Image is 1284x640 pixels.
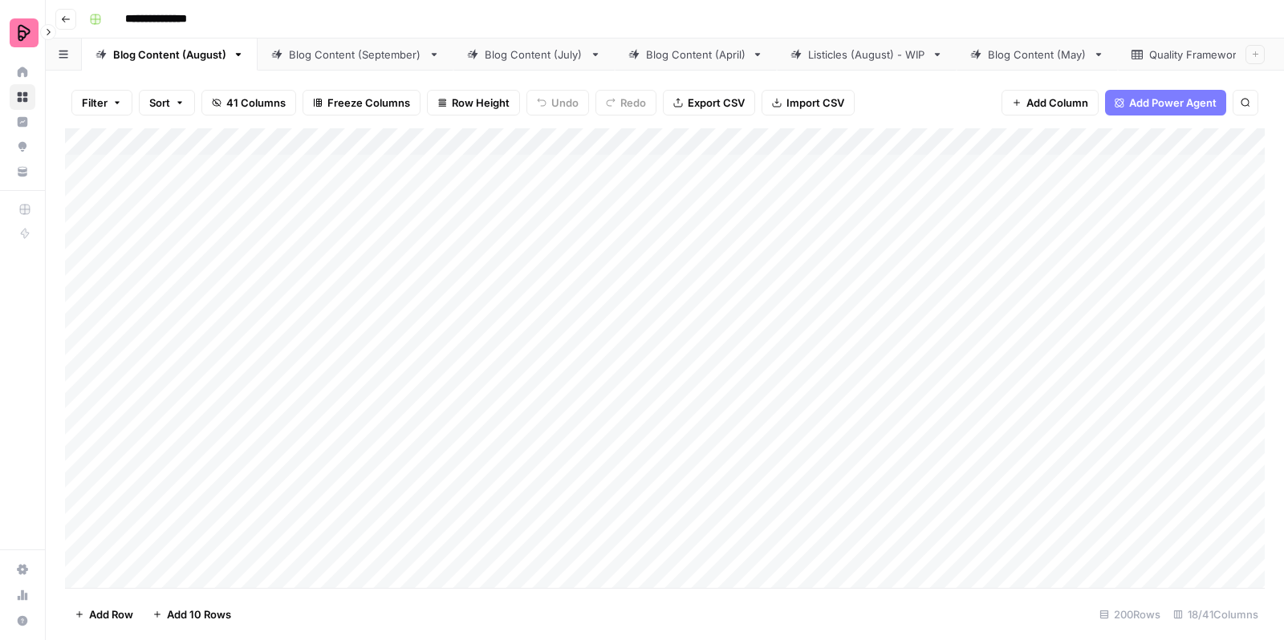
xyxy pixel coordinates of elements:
a: Blog Content (September) [258,38,453,71]
div: Blog Content (July) [485,47,583,63]
img: Preply Logo [10,18,39,47]
span: Add Column [1026,95,1088,111]
button: 41 Columns [201,90,296,115]
a: Blog Content (July) [453,38,615,71]
span: Import CSV [786,95,844,111]
span: Redo [620,95,646,111]
a: Listicles (August) - WIP [777,38,957,71]
div: Quality Framework [1149,47,1244,63]
a: Usage [10,582,35,608]
span: 41 Columns [226,95,286,111]
a: Quality Framework [1118,38,1275,71]
a: Blog Content (August) [82,38,258,71]
div: 200 Rows [1093,602,1167,627]
button: Add 10 Rows [143,602,241,627]
div: 18/41 Columns [1167,602,1265,627]
button: Export CSV [663,90,755,115]
a: Blog Content (May) [957,38,1118,71]
a: Your Data [10,159,35,184]
a: Insights [10,109,35,135]
div: Listicles (August) - WIP [808,47,925,63]
button: Sort [139,90,195,115]
button: Redo [595,90,656,115]
a: Browse [10,84,35,110]
button: Row Height [427,90,520,115]
span: Add Row [89,606,133,622]
div: Blog Content (April) [646,47,746,63]
a: Home [10,59,35,85]
button: Add Column [1002,90,1099,115]
button: Undo [526,90,589,115]
div: Blog Content (May) [988,47,1087,63]
button: Workspace: Preply [10,13,35,53]
button: Import CSV [762,90,855,115]
span: Freeze Columns [327,95,410,111]
button: Filter [71,90,132,115]
a: Settings [10,557,35,582]
button: Add Power Agent [1105,90,1226,115]
span: Filter [82,95,108,111]
span: Undo [551,95,579,111]
span: Add 10 Rows [167,606,231,622]
span: Export CSV [688,95,745,111]
a: Blog Content (April) [615,38,777,71]
span: Row Height [452,95,510,111]
span: Add Power Agent [1129,95,1217,111]
div: Blog Content (August) [113,47,226,63]
button: Help + Support [10,608,35,634]
span: Sort [149,95,170,111]
button: Freeze Columns [303,90,421,115]
button: Add Row [65,602,143,627]
div: Blog Content (September) [289,47,422,63]
a: Opportunities [10,134,35,160]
